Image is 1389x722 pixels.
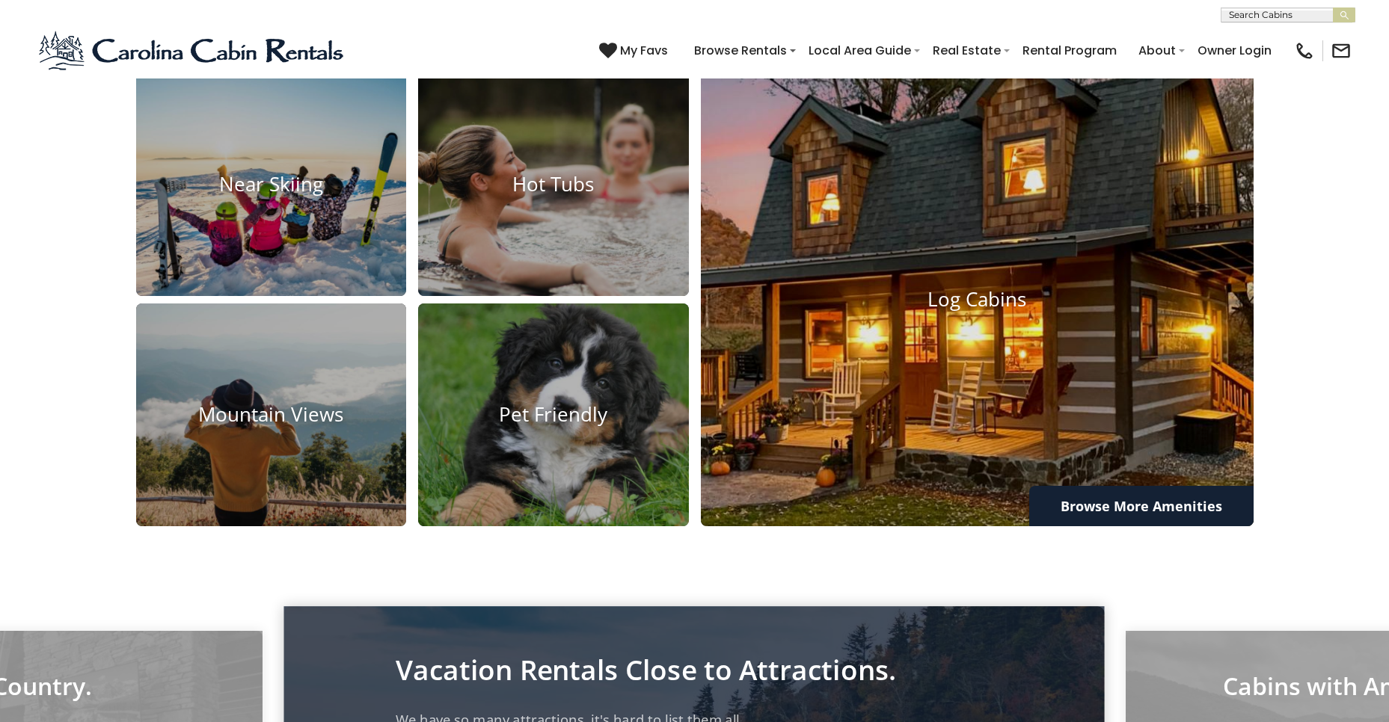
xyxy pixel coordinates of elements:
[801,37,919,64] a: Local Area Guide
[1015,37,1124,64] a: Rental Program
[418,72,689,296] a: Hot Tubs
[1294,40,1315,61] img: phone-regular-black.png
[396,658,993,682] p: Vacation Rentals Close to Attractions.
[37,28,348,73] img: Blue-2.png
[1131,37,1183,64] a: About
[1029,486,1254,526] a: Browse More Amenities
[136,404,407,427] h4: Mountain Views
[687,37,794,64] a: Browse Rentals
[1331,40,1352,61] img: mail-regular-black.png
[701,72,1254,526] a: Log Cabins
[1190,37,1279,64] a: Owner Login
[136,173,407,196] h4: Near Skiing
[599,41,672,61] a: My Favs
[418,173,689,196] h4: Hot Tubs
[418,303,689,527] a: Pet Friendly
[620,41,668,60] span: My Favs
[136,303,407,527] a: Mountain Views
[418,404,689,427] h4: Pet Friendly
[925,37,1008,64] a: Real Estate
[701,288,1254,311] h4: Log Cabins
[136,72,407,296] a: Near Skiing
